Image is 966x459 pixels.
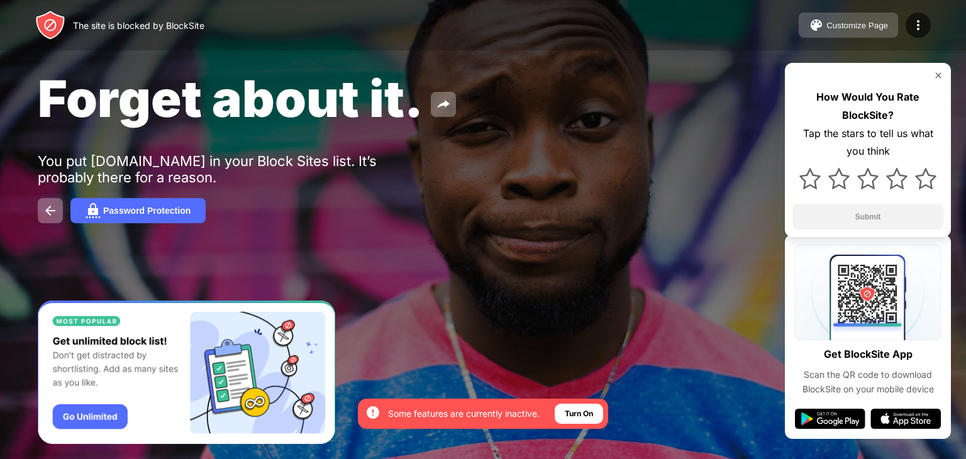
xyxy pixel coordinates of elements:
img: star.svg [828,168,850,189]
img: share.svg [436,97,451,112]
img: star.svg [886,168,908,189]
button: Password Protection [70,198,206,223]
img: qrcode.svg [795,245,941,340]
div: Customize Page [826,21,888,30]
img: pallet.svg [809,18,824,33]
img: password.svg [86,203,101,218]
div: Get BlockSite App [824,345,913,363]
div: Password Protection [103,206,191,216]
img: rate-us-close.svg [933,70,943,80]
div: Turn On [565,407,593,420]
div: Scan the QR code to download BlockSite on your mobile device [795,368,941,396]
div: The site is blocked by BlockSite [73,20,204,31]
img: back.svg [43,203,58,218]
img: star.svg [915,168,936,189]
div: Tap the stars to tell us what you think [792,124,943,161]
button: Submit [792,204,943,229]
div: You put [DOMAIN_NAME] in your Block Sites list. It’s probably there for a reason. [38,153,426,185]
span: Forget about it. [38,68,423,129]
div: Some features are currently inactive. [388,407,540,420]
img: star.svg [857,168,879,189]
img: menu-icon.svg [911,18,926,33]
img: header-logo.svg [35,10,65,40]
button: Customize Page [799,13,898,38]
img: google-play.svg [795,409,865,429]
img: star.svg [799,168,821,189]
img: error-circle-white.svg [365,405,380,420]
iframe: Banner [38,301,335,445]
div: How Would You Rate BlockSite? [792,88,943,124]
img: app-store.svg [870,409,941,429]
